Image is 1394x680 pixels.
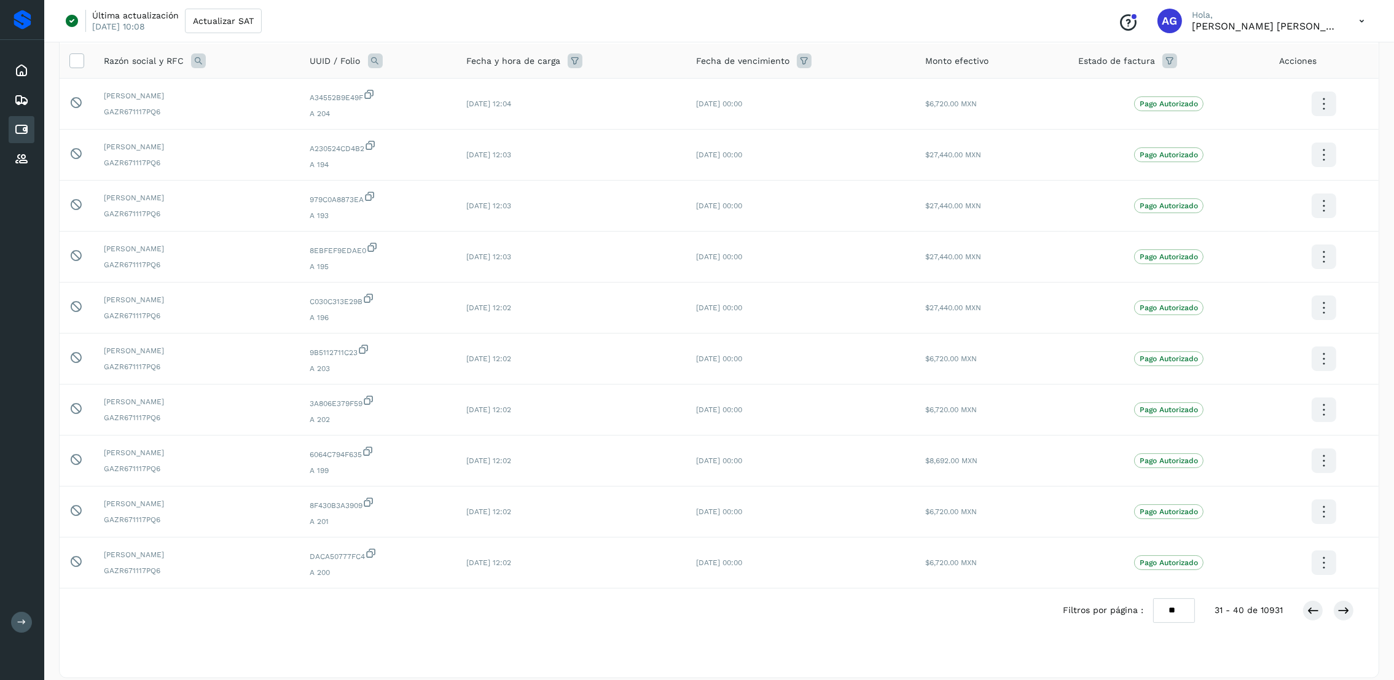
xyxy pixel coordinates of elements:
span: A 200 [310,567,447,578]
span: GAZR671117PQ6 [104,208,291,219]
span: [DATE] 12:02 [466,303,511,312]
span: [PERSON_NAME] [104,192,291,203]
span: [DATE] 00:00 [696,201,742,210]
span: [PERSON_NAME] [104,549,291,560]
span: [PERSON_NAME] [104,396,291,407]
span: $6,720.00 MXN [925,507,977,516]
span: 6064C794F635 [310,445,447,460]
span: [DATE] 12:02 [466,405,511,414]
span: $6,720.00 MXN [925,354,977,363]
p: Última actualización [92,10,179,21]
span: [PERSON_NAME] [104,294,291,305]
p: Pago Autorizado [1140,252,1198,261]
p: Abigail Gonzalez Leon [1192,20,1339,32]
p: Hola, [1192,10,1339,20]
span: 979C0A8873EA [310,190,447,205]
span: $27,440.00 MXN [925,150,981,159]
span: $6,720.00 MXN [925,558,977,567]
span: UUID / Folio [310,55,361,68]
span: Estado de factura [1078,55,1155,68]
span: [DATE] 12:03 [466,150,511,159]
span: $27,440.00 MXN [925,201,981,210]
span: [DATE] 12:02 [466,354,511,363]
span: [PERSON_NAME] [104,345,291,356]
span: [DATE] 00:00 [696,405,742,414]
span: [DATE] 12:04 [466,100,511,108]
span: A 201 [310,516,447,527]
span: 31 - 40 de 10931 [1215,604,1283,617]
span: [DATE] 12:02 [466,507,511,516]
span: [PERSON_NAME] [104,141,291,152]
span: Actualizar SAT [193,17,254,25]
span: A 193 [310,210,447,221]
p: Pago Autorizado [1140,405,1198,414]
span: $8,692.00 MXN [925,456,977,465]
p: Pago Autorizado [1140,507,1198,516]
span: 8EBFEF9EDAE0 [310,241,447,256]
span: [PERSON_NAME] [104,447,291,458]
span: GAZR671117PQ6 [104,310,291,321]
span: 9B5112711C23 [310,343,447,358]
span: $6,720.00 MXN [925,100,977,108]
span: GAZR671117PQ6 [104,157,291,168]
span: A34552B9E49F [310,88,447,103]
span: A 202 [310,414,447,425]
span: A 194 [310,159,447,170]
span: 8F430B3A3909 [310,496,447,511]
span: [DATE] 00:00 [696,558,742,567]
span: A 204 [310,108,447,119]
span: [PERSON_NAME] [104,243,291,254]
span: GAZR671117PQ6 [104,463,291,474]
span: Acciones [1279,55,1317,68]
span: Monto efectivo [925,55,989,68]
span: A 196 [310,312,447,323]
p: Pago Autorizado [1140,100,1198,108]
p: Pago Autorizado [1140,201,1198,210]
span: Razón social y RFC [104,55,184,68]
span: [DATE] 00:00 [696,507,742,516]
span: DACA50777FC4 [310,547,447,562]
span: [DATE] 12:02 [466,558,511,567]
span: [DATE] 12:03 [466,201,511,210]
button: Actualizar SAT [185,9,262,33]
div: Inicio [9,57,34,84]
span: Fecha de vencimiento [696,55,789,68]
span: GAZR671117PQ6 [104,259,291,270]
span: C030C313E29B [310,292,447,307]
span: A 203 [310,363,447,374]
p: [DATE] 10:08 [92,21,145,32]
div: Cuentas por pagar [9,116,34,143]
p: Pago Autorizado [1140,456,1198,465]
span: GAZR671117PQ6 [104,565,291,576]
span: GAZR671117PQ6 [104,514,291,525]
span: A 195 [310,261,447,272]
span: GAZR671117PQ6 [104,412,291,423]
span: Fecha y hora de carga [466,55,560,68]
p: Pago Autorizado [1140,303,1198,312]
p: Pago Autorizado [1140,150,1198,159]
span: [DATE] 00:00 [696,456,742,465]
div: Proveedores [9,146,34,173]
span: [DATE] 00:00 [696,100,742,108]
div: Embarques [9,87,34,114]
span: [DATE] 00:00 [696,150,742,159]
p: Pago Autorizado [1140,558,1198,567]
span: $27,440.00 MXN [925,303,981,312]
span: $6,720.00 MXN [925,405,977,414]
span: GAZR671117PQ6 [104,361,291,372]
span: [PERSON_NAME] [104,90,291,101]
span: [DATE] 12:03 [466,252,511,261]
span: [DATE] 00:00 [696,354,742,363]
span: [DATE] 00:00 [696,252,742,261]
span: $27,440.00 MXN [925,252,981,261]
span: Filtros por página : [1063,604,1143,617]
span: [DATE] 00:00 [696,303,742,312]
span: [DATE] 12:02 [466,456,511,465]
span: [PERSON_NAME] [104,498,291,509]
p: Pago Autorizado [1140,354,1198,363]
span: GAZR671117PQ6 [104,106,291,117]
span: A 199 [310,465,447,476]
span: A230524CD4B2 [310,139,447,154]
span: 3A806E379F59 [310,394,447,409]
